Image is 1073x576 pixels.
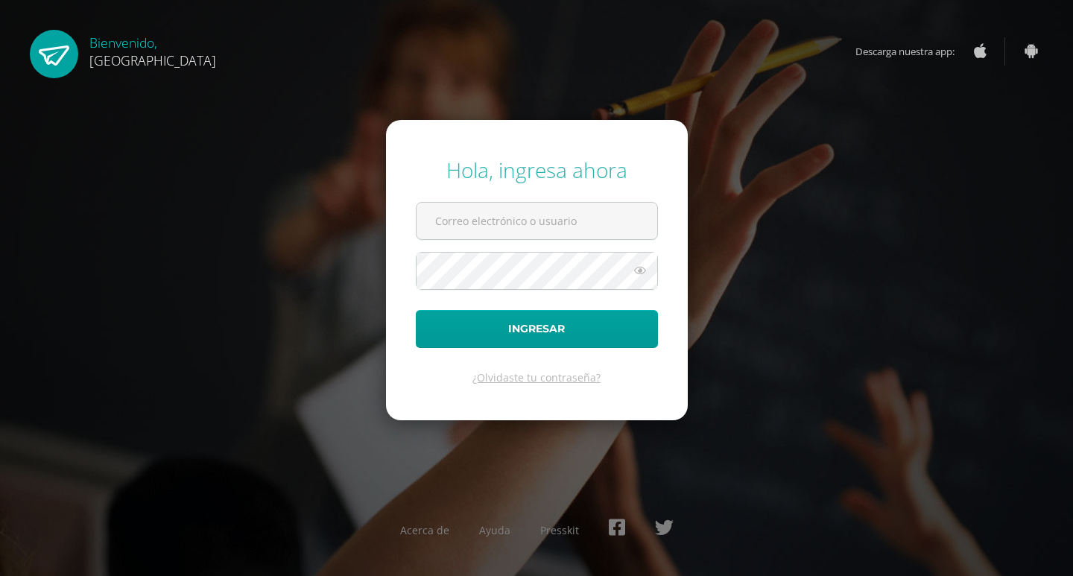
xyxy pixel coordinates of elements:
[855,37,969,66] span: Descarga nuestra app:
[472,370,601,384] a: ¿Olvidaste tu contraseña?
[417,203,657,239] input: Correo electrónico o usuario
[479,523,510,537] a: Ayuda
[89,51,216,69] span: [GEOGRAPHIC_DATA]
[400,523,449,537] a: Acerca de
[416,156,658,184] div: Hola, ingresa ahora
[540,523,579,537] a: Presskit
[416,310,658,348] button: Ingresar
[89,30,216,69] div: Bienvenido,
